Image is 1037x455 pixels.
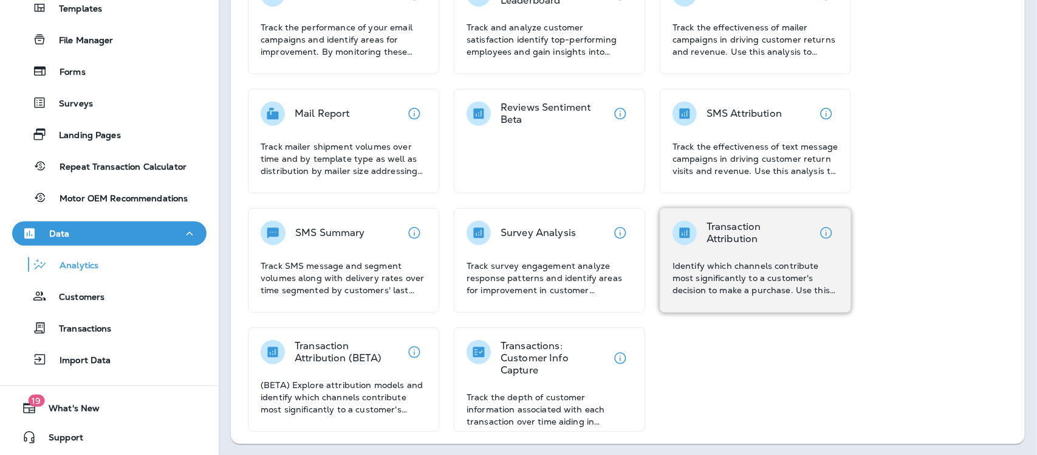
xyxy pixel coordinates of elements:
[608,346,632,370] button: View details
[261,260,426,296] p: Track SMS message and segment volumes along with delivery rates over time segmented by customers'...
[467,21,632,58] p: Track and analyze customer satisfaction identify top-performing employees and gain insights into ...
[402,340,426,364] button: View details
[47,99,93,110] p: Surveys
[501,340,608,377] p: Transactions: Customer Info Capture
[12,347,207,372] button: Import Data
[467,260,632,296] p: Track survey engagement analyze response patterns and identify areas for improvement in customer ...
[608,221,632,245] button: View details
[12,27,207,52] button: File Manager
[707,108,782,120] p: SMS Attribution
[814,102,838,126] button: View details
[12,90,207,116] button: Surveys
[36,403,100,418] span: What's New
[707,221,814,245] p: Transaction Attribution
[47,130,121,142] p: Landing Pages
[47,355,111,367] p: Import Data
[12,58,207,84] button: Forms
[12,153,207,179] button: Repeat Transaction Calculator
[49,229,70,238] p: Data
[47,193,188,205] p: Motor OEM Recommendations
[36,432,83,447] span: Support
[12,252,207,277] button: Analytics
[501,102,608,126] p: Reviews Sentiment Beta
[261,21,426,58] p: Track the performance of your email campaigns and identify areas for improvement. By monitoring t...
[295,227,365,239] p: SMS Summary
[12,122,207,147] button: Landing Pages
[673,260,838,296] p: Identify which channels contribute most significantly to a customer's decision to make a purchase...
[12,396,207,420] button: 19What's New
[467,391,632,428] p: Track the depth of customer information associated with each transaction over time aiding in asse...
[47,4,102,15] p: Templates
[261,141,426,177] p: Track mailer shipment volumes over time and by template type as well as distribution by mailer si...
[47,162,187,173] p: Repeat Transaction Calculator
[12,283,207,309] button: Customers
[608,102,632,126] button: View details
[295,340,402,364] p: Transaction Attribution (BETA)
[47,67,86,78] p: Forms
[402,102,426,126] button: View details
[28,395,44,407] span: 19
[47,292,104,304] p: Customers
[47,324,112,335] p: Transactions
[814,221,838,245] button: View details
[295,108,350,120] p: Mail Report
[261,379,426,415] p: (BETA) Explore attribution models and identify which channels contribute most significantly to a ...
[501,227,576,239] p: Survey Analysis
[402,221,426,245] button: View details
[12,425,207,450] button: Support
[47,260,98,272] p: Analytics
[12,221,207,246] button: Data
[12,185,207,210] button: Motor OEM Recommendations
[673,21,838,58] p: Track the effectiveness of mailer campaigns in driving customer returns and revenue. Use this ana...
[12,315,207,341] button: Transactions
[47,35,114,47] p: File Manager
[673,141,838,177] p: Track the effectiveness of text message campaigns in driving customer return visits and revenue. ...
